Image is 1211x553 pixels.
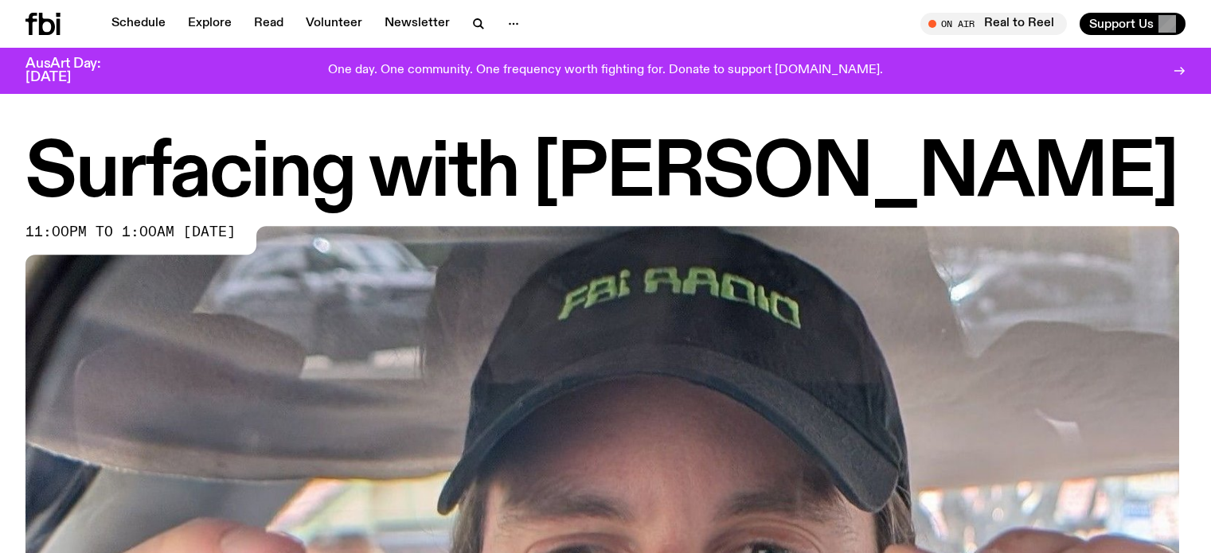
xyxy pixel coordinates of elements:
[1089,17,1154,31] span: Support Us
[102,13,175,35] a: Schedule
[244,13,293,35] a: Read
[296,13,372,35] a: Volunteer
[1080,13,1186,35] button: Support Us
[25,226,236,239] span: 11:00pm to 1:00am [DATE]
[328,64,883,78] p: One day. One community. One frequency worth fighting for. Donate to support [DOMAIN_NAME].
[25,138,1186,210] h1: Surfacing with [PERSON_NAME]
[375,13,459,35] a: Newsletter
[920,13,1067,35] button: On AirReal to Reel
[25,57,127,84] h3: AusArt Day: [DATE]
[178,13,241,35] a: Explore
